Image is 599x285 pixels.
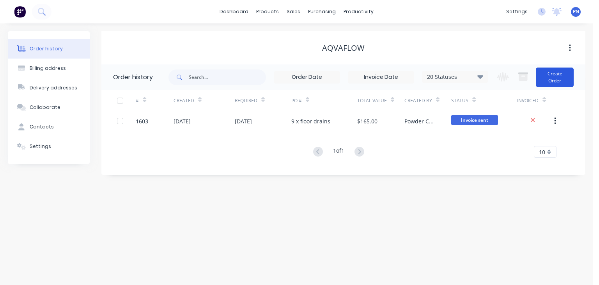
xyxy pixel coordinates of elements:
[174,117,191,125] div: [DATE]
[340,6,377,18] div: productivity
[113,73,153,82] div: Order history
[539,148,545,156] span: 10
[357,97,387,104] div: Total Value
[422,73,488,81] div: 20 Statuses
[8,117,90,137] button: Contacts
[30,65,66,72] div: Billing address
[404,97,432,104] div: Created By
[136,97,139,104] div: #
[235,97,257,104] div: Required
[291,117,330,125] div: 9 x floor drains
[252,6,283,18] div: products
[451,90,517,111] div: Status
[136,90,174,111] div: #
[451,97,468,104] div: Status
[333,146,344,158] div: 1 of 1
[30,45,63,52] div: Order history
[136,117,148,125] div: 1603
[8,59,90,78] button: Billing address
[8,39,90,59] button: Order history
[348,71,414,83] input: Invoice Date
[14,6,26,18] img: Factory
[451,115,498,125] span: Invoice sent
[517,97,539,104] div: Invoiced
[174,97,194,104] div: Created
[30,123,54,130] div: Contacts
[30,143,51,150] div: Settings
[283,6,304,18] div: sales
[235,90,291,111] div: Required
[357,90,404,111] div: Total Value
[517,90,555,111] div: Invoiced
[357,117,377,125] div: $165.00
[404,117,436,125] div: Powder Crew
[8,78,90,98] button: Delivery addresses
[8,137,90,156] button: Settings
[536,68,574,87] button: Create Order
[8,98,90,117] button: Collaborate
[174,90,235,111] div: Created
[291,97,302,104] div: PO #
[291,90,357,111] div: PO #
[404,90,452,111] div: Created By
[189,69,266,85] input: Search...
[235,117,252,125] div: [DATE]
[216,6,252,18] a: dashboard
[274,71,340,83] input: Order Date
[30,84,77,91] div: Delivery addresses
[30,104,60,111] div: Collaborate
[502,6,532,18] div: settings
[304,6,340,18] div: purchasing
[322,43,365,53] div: Aqvaflow
[573,8,579,15] span: PN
